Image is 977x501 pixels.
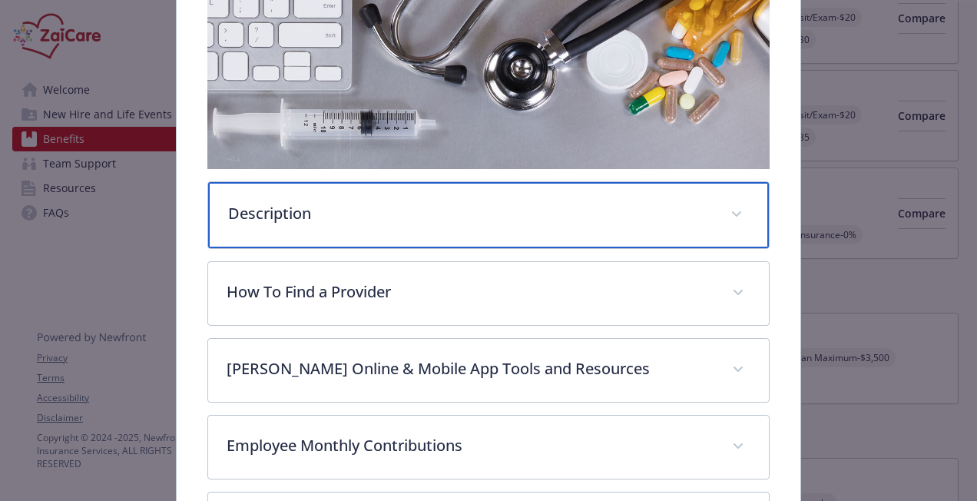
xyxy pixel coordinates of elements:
[227,357,714,380] p: [PERSON_NAME] Online & Mobile App Tools and Resources
[208,262,769,325] div: How To Find a Provider
[208,416,769,479] div: Employee Monthly Contributions
[208,182,769,248] div: Description
[208,339,769,402] div: [PERSON_NAME] Online & Mobile App Tools and Resources
[227,280,714,304] p: How To Find a Provider
[228,202,712,225] p: Description
[227,434,714,457] p: Employee Monthly Contributions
